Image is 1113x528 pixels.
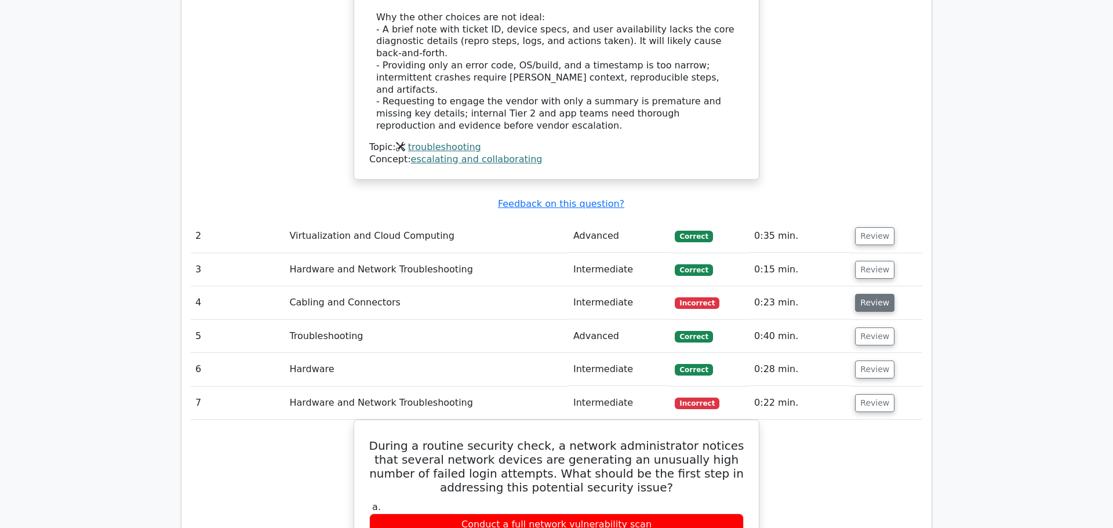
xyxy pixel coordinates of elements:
[569,353,671,386] td: Intermediate
[285,320,569,353] td: Troubleshooting
[191,253,285,286] td: 3
[750,220,850,253] td: 0:35 min.
[569,387,671,420] td: Intermediate
[408,141,481,152] a: troubleshooting
[569,220,671,253] td: Advanced
[285,387,569,420] td: Hardware and Network Troubleshooting
[191,353,285,386] td: 6
[285,253,569,286] td: Hardware and Network Troubleshooting
[855,394,894,412] button: Review
[285,286,569,319] td: Cabling and Connectors
[191,220,285,253] td: 2
[750,387,850,420] td: 0:22 min.
[855,227,894,245] button: Review
[191,387,285,420] td: 7
[569,253,671,286] td: Intermediate
[569,320,671,353] td: Advanced
[675,297,719,309] span: Incorrect
[285,353,569,386] td: Hardware
[855,327,894,345] button: Review
[369,154,744,166] div: Concept:
[675,364,712,376] span: Correct
[675,398,719,409] span: Incorrect
[368,439,745,494] h5: During a routine security check, a network administrator notices that several network devices are...
[675,231,712,242] span: Correct
[750,286,850,319] td: 0:23 min.
[855,361,894,378] button: Review
[372,501,381,512] span: a.
[191,286,285,319] td: 4
[285,220,569,253] td: Virtualization and Cloud Computing
[369,141,744,154] div: Topic:
[750,253,850,286] td: 0:15 min.
[498,198,624,209] a: Feedback on this question?
[675,331,712,343] span: Correct
[569,286,671,319] td: Intermediate
[411,154,543,165] a: escalating and collaborating
[750,353,850,386] td: 0:28 min.
[750,320,850,353] td: 0:40 min.
[855,261,894,279] button: Review
[855,294,894,312] button: Review
[675,264,712,276] span: Correct
[191,320,285,353] td: 5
